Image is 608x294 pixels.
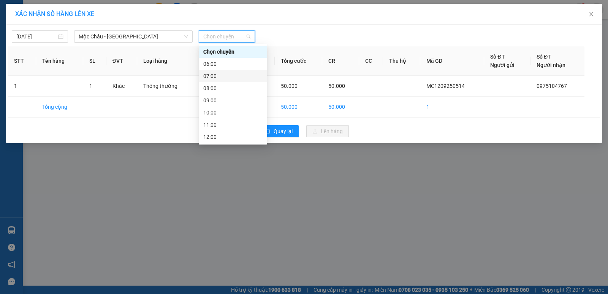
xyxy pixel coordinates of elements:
div: 06:00 [203,60,263,68]
div: 10:00 [203,108,263,117]
span: 1 [89,83,92,89]
div: 11:00 [203,121,263,129]
span: XÁC NHẬN SỐ HÀNG LÊN XE [15,10,94,17]
button: rollbackQuay lại [259,125,299,137]
span: Quay lại [274,127,293,135]
span: Mộc Châu - Mỹ Đình [79,31,188,42]
span: Số ĐT [490,54,505,60]
span: rollback [265,129,271,135]
td: 1 [8,76,36,97]
th: STT [8,46,36,76]
th: CC [359,46,383,76]
span: 50.000 [281,83,298,89]
span: MC1209250514 [426,83,465,89]
button: Close [581,4,602,25]
div: 07:00 [203,72,263,80]
td: 1 [420,97,484,118]
span: 50.000 [328,83,345,89]
span: down [184,34,188,39]
span: Người nhận [537,62,565,68]
span: Số ĐT [537,54,551,60]
td: Thông thường [137,76,196,97]
th: Ghi chú [196,46,234,76]
div: 12:00 [203,133,263,141]
td: Khác [106,76,137,97]
th: Tổng cước [275,46,323,76]
span: Chọn chuyến [203,31,250,42]
input: 12/09/2025 [16,32,57,41]
div: 09:00 [203,96,263,105]
span: close [588,11,594,17]
button: uploadLên hàng [306,125,349,137]
th: Loại hàng [137,46,196,76]
span: Người gửi [490,62,515,68]
div: Chọn chuyến [199,46,267,58]
td: Tổng cộng [36,97,83,118]
td: 50.000 [322,97,359,118]
td: 50.000 [275,97,323,118]
th: Tên hàng [36,46,83,76]
div: Chọn chuyến [203,48,263,56]
span: 0975104767 [537,83,567,89]
th: ĐVT [106,46,137,76]
th: Thu hộ [383,46,420,76]
div: 08:00 [203,84,263,92]
th: Mã GD [420,46,484,76]
th: SL [83,46,106,76]
th: CR [322,46,359,76]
